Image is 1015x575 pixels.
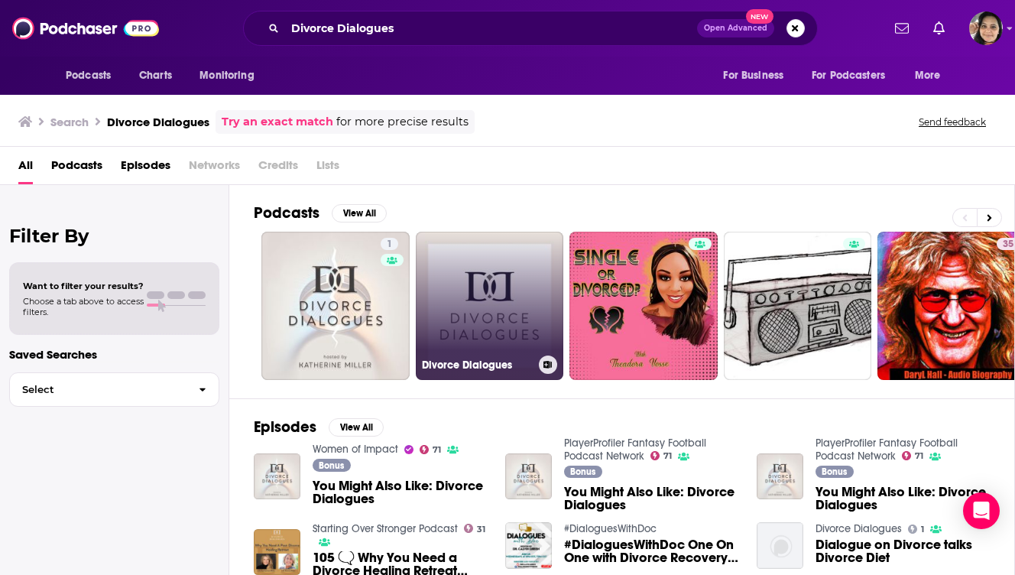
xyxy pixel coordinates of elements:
a: You Might Also Like: Divorce Dialogues [313,479,487,505]
a: Episodes [121,153,170,184]
span: 1 [387,237,392,252]
span: For Podcasters [812,65,885,86]
button: open menu [904,61,960,90]
img: You Might Also Like: Divorce Dialogues [254,453,300,500]
span: Select [10,385,186,395]
span: Networks [189,153,240,184]
a: Show notifications dropdown [889,15,915,41]
span: New [746,9,773,24]
span: #DialoguesWithDoc One On One with Divorce Recovery Coach, [PERSON_NAME] [564,538,738,564]
a: PlayerProfiler Fantasy Football Podcast Network [816,437,958,463]
img: You Might Also Like: Divorce Dialogues [505,453,552,500]
span: Want to filter your results? [23,281,144,291]
span: Choose a tab above to access filters. [23,296,144,317]
div: Open Intercom Messenger [963,492,1000,529]
span: 1 [921,526,924,533]
a: 1 [261,232,410,380]
span: More [915,65,941,86]
a: You Might Also Like: Divorce Dialogues [564,486,738,512]
input: Search podcasts, credits, & more... [285,16,697,41]
a: 71 [420,445,442,454]
h2: Podcasts [254,203,319,223]
img: User Profile [969,11,1003,45]
span: 35 [1003,237,1013,252]
span: Bonus [822,467,847,476]
span: Logged in as shelbyjanner [969,11,1003,45]
span: Open Advanced [704,24,767,32]
span: 71 [433,447,441,453]
a: PlayerProfiler Fantasy Football Podcast Network [564,437,706,463]
a: Divorce Dialogues [816,522,902,535]
button: open menu [55,61,131,90]
h2: Filter By [9,225,219,247]
span: For Business [723,65,783,86]
button: Open AdvancedNew [697,19,774,37]
h3: Divorce Dialogues [107,115,209,129]
img: Podchaser - Follow, Share and Rate Podcasts [12,14,159,43]
a: 71 [902,451,924,460]
button: open menu [712,61,803,90]
a: 1 [381,238,398,250]
button: Show profile menu [969,11,1003,45]
span: 31 [477,526,485,533]
h3: Divorce Dialogues [422,359,533,372]
a: EpisodesView All [254,417,384,437]
a: 31 [464,524,486,533]
a: Try an exact match [222,113,333,131]
span: Bonus [319,461,344,470]
a: #DialoguesWithDoc One On One with Divorce Recovery Coach, Shelly Shelton [564,538,738,564]
a: 71 [650,451,673,460]
span: Charts [139,65,172,86]
a: Starting Over Stronger Podcast [313,522,458,535]
a: Women of Impact [313,443,398,456]
div: Search podcasts, credits, & more... [243,11,818,46]
a: Show notifications dropdown [927,15,951,41]
span: 71 [915,453,923,460]
a: Charts [129,61,181,90]
a: 1 [908,525,925,534]
button: open menu [802,61,907,90]
button: View All [332,204,387,223]
p: Saved Searches [9,347,219,362]
span: Monitoring [199,65,254,86]
button: Select [9,372,219,407]
span: Bonus [570,467,595,476]
h3: Search [50,115,89,129]
a: PodcastsView All [254,203,387,223]
button: open menu [189,61,274,90]
h2: Episodes [254,417,316,437]
button: Send feedback [914,115,991,128]
span: Credits [258,153,298,184]
span: for more precise results [336,113,469,131]
a: Podcasts [51,153,102,184]
img: #DialoguesWithDoc One On One with Divorce Recovery Coach, Shelly Shelton [505,522,552,569]
span: Podcasts [66,65,111,86]
a: You Might Also Like: Divorce Dialogues [816,486,990,512]
img: Dialogue on Divorce talks Divorce Diet [757,522,803,569]
span: 71 [663,453,672,460]
a: All [18,153,33,184]
a: #DialoguesWithDoc [564,522,657,535]
img: You Might Also Like: Divorce Dialogues [757,453,803,500]
a: Dialogue on Divorce talks Divorce Diet [816,538,990,564]
button: View All [329,418,384,437]
span: Lists [316,153,339,184]
a: Divorce Dialogues [416,232,564,380]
